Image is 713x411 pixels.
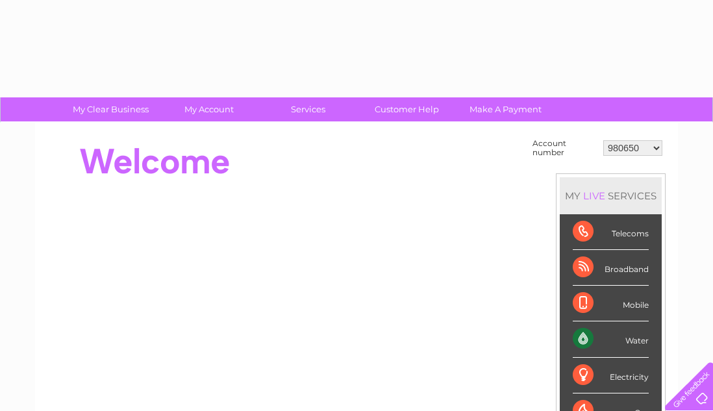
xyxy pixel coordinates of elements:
a: Customer Help [353,97,460,121]
div: Broadband [573,250,649,286]
div: Electricity [573,358,649,393]
td: Account number [529,136,600,160]
a: My Clear Business [57,97,164,121]
div: Telecoms [573,214,649,250]
div: LIVE [581,190,608,202]
a: My Account [156,97,263,121]
a: Make A Payment [452,97,559,121]
a: Services [255,97,362,121]
div: MY SERVICES [560,177,662,214]
div: Water [573,321,649,357]
div: Mobile [573,286,649,321]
